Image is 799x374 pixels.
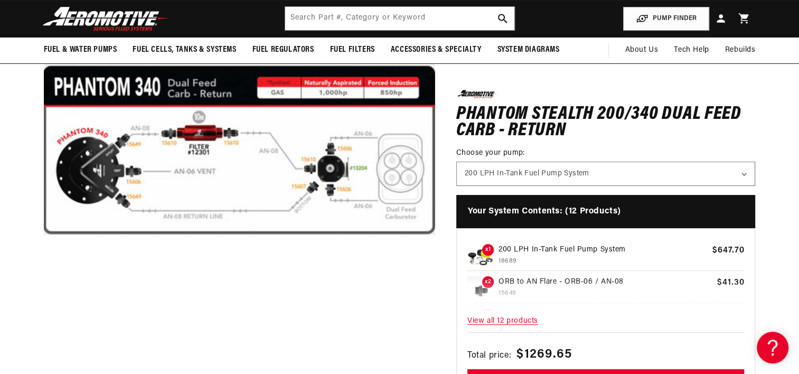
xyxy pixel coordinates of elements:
[456,106,756,139] h1: Phantom Stealth 200/340 Dual Feed Carb - Return
[467,349,511,363] span: Total price:
[499,276,712,288] p: ORB to AN Flare - ORB-06 / AN-08
[467,244,745,271] a: 200 LPH In-Tank Fuel Pump System x1 200 LPH In-Tank Fuel Pump System 18689 $647.70
[712,244,744,257] span: $647.70
[717,276,744,289] span: $41.30
[285,7,514,30] input: Search by Part Number, Category or Keyword
[467,244,494,270] img: 200 LPH In-Tank Fuel Pump System
[322,38,383,62] summary: Fuel Filters
[467,276,494,303] img: ORB to AN Flare
[491,7,514,30] button: search button
[674,44,709,56] span: Tech Help
[383,38,490,62] summary: Accessories & Specialty
[725,44,756,56] span: Rebuilds
[456,147,756,158] label: Choose your pump:
[625,46,658,54] span: About Us
[330,44,375,55] span: Fuel Filters
[490,38,568,62] summary: System Diagrams
[456,194,756,228] h4: Your System Contents: (12 Products)
[482,244,494,256] span: x1
[467,276,745,303] a: ORB to AN Flare x2 ORB to AN Flare - ORB-06 / AN-08 15649 $41.30
[499,256,708,266] p: 18689
[516,345,572,364] span: $1269.65
[717,38,764,63] summary: Rebuilds
[467,310,745,332] span: View all 12 products
[482,276,494,288] span: x2
[666,38,717,63] summary: Tech Help
[44,44,117,55] span: Fuel & Water Pumps
[36,38,125,62] summary: Fuel & Water Pumps
[252,44,314,55] span: Fuel Regulators
[245,38,322,62] summary: Fuel Regulators
[499,244,708,256] p: 200 LPH In-Tank Fuel Pump System
[133,44,236,55] span: Fuel Cells, Tanks & Systems
[617,38,666,63] a: About Us
[623,7,709,31] button: PUMP FINDER
[40,6,172,31] img: Aeromotive
[391,44,482,55] span: Accessories & Specialty
[497,44,560,55] span: System Diagrams
[125,38,244,62] summary: Fuel Cells, Tanks & Systems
